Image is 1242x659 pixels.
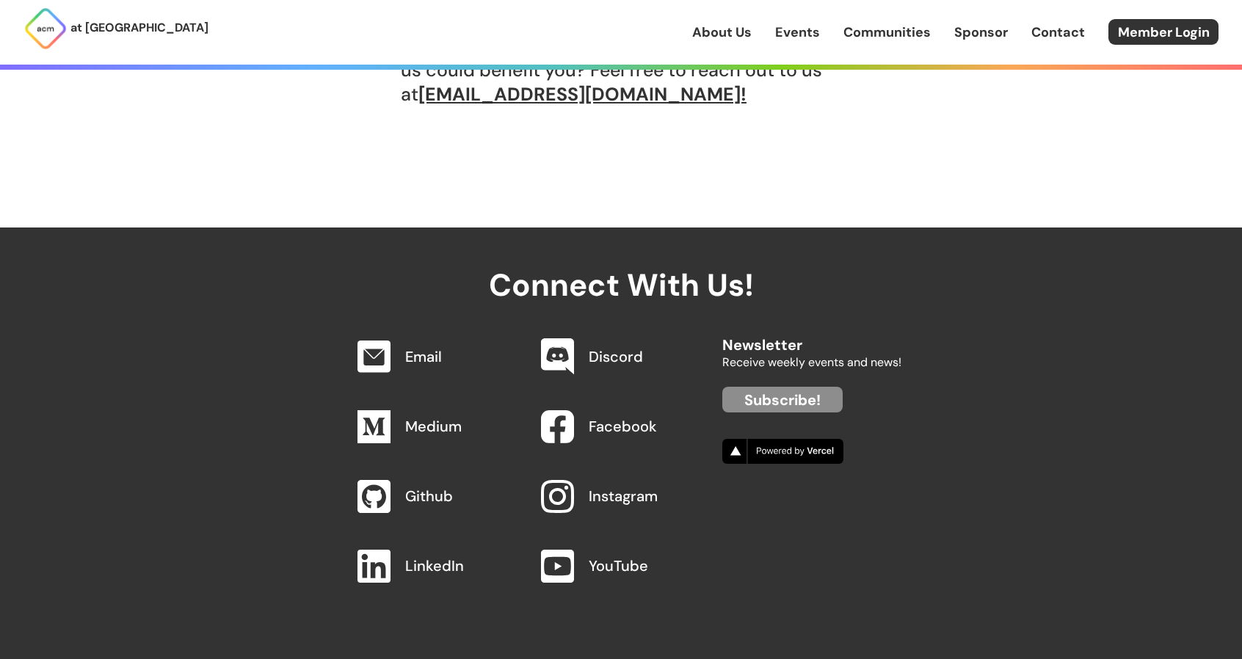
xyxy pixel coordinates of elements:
h2: Newsletter [722,322,901,353]
a: [EMAIL_ADDRESS][DOMAIN_NAME]! [418,82,747,106]
img: Facebook [541,410,574,443]
a: Subscribe! [722,387,843,412]
p: at [GEOGRAPHIC_DATA] [70,18,208,37]
a: Communities [843,23,931,42]
img: Vercel [722,439,843,464]
img: YouTube [541,550,574,583]
a: Email [405,347,442,366]
a: Medium [405,417,462,436]
a: About Us [692,23,752,42]
a: Contact [1031,23,1085,42]
a: Sponsor [954,23,1008,42]
img: Github [357,480,391,513]
a: LinkedIn [405,556,464,575]
a: YouTube [589,556,648,575]
a: Discord [589,347,643,366]
img: Email [357,341,391,373]
img: ACM Logo [23,7,68,51]
h2: Connect With Us! [341,227,901,302]
a: Member Login [1108,19,1219,45]
img: Medium [357,410,391,443]
a: Events [775,23,820,42]
img: LinkedIn [357,550,391,583]
img: Instagram [541,480,574,513]
img: Discord [541,338,574,375]
a: at [GEOGRAPHIC_DATA] [23,7,208,51]
a: Facebook [589,417,657,436]
a: Github [405,487,453,506]
a: Instagram [589,487,658,506]
p: Receive weekly events and news! [722,353,901,372]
